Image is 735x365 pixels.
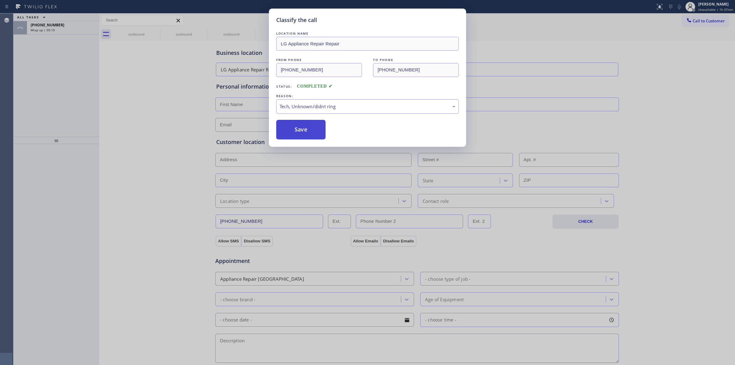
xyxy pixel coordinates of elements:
[276,57,362,63] div: FROM PHONE
[373,63,459,77] input: To phone
[276,16,317,24] h5: Classify the call
[276,63,362,77] input: From phone
[276,120,326,139] button: Save
[280,103,455,110] div: Tech, Unknown/didnt ring
[297,84,333,89] span: COMPLETED
[373,57,459,63] div: TO PHONE
[276,93,459,99] div: REASON:
[276,84,292,89] span: Status:
[276,30,459,37] div: LOCATION NAME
